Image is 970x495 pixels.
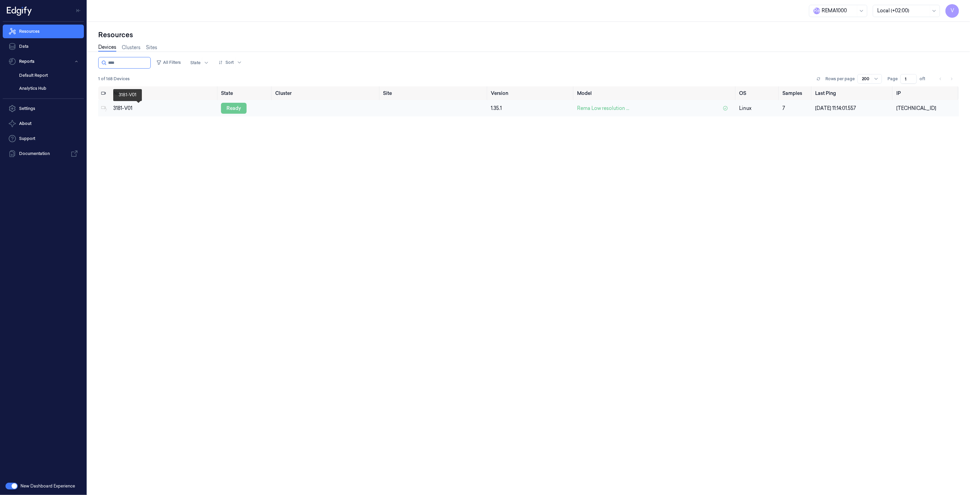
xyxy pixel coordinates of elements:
div: 1.35.1 [491,105,572,112]
th: OS [736,86,780,100]
a: Sites [146,44,157,51]
button: Toggle Navigation [73,5,84,16]
div: ready [221,103,247,114]
a: Documentation [3,147,84,160]
div: 7 [782,105,810,112]
th: Name [111,86,218,100]
th: Last Ping [812,86,894,100]
th: Cluster [273,86,380,100]
span: R e [813,8,820,14]
a: Analytics Hub [14,83,84,94]
th: State [218,86,273,100]
span: Rema Low resolution ... [577,105,629,112]
span: Page [887,76,898,82]
th: Model [574,86,736,100]
div: [DATE] 11:14:01.557 [815,105,891,112]
th: IP [894,86,959,100]
a: Default Report [14,70,84,81]
a: Devices [98,44,116,52]
nav: pagination [936,74,956,84]
th: Site [380,86,488,100]
p: Rows per page [825,76,855,82]
button: Reports [3,55,84,68]
button: About [3,117,84,130]
div: Resources [98,30,959,40]
a: Support [3,132,84,145]
button: V [945,4,959,18]
a: Settings [3,102,84,115]
th: Version [488,86,574,100]
a: Clusters [122,44,141,51]
p: linux [739,105,777,112]
div: 3181-V01 [113,105,216,112]
th: Samples [780,86,812,100]
a: Data [3,40,84,53]
span: 1 of 168 Devices [98,76,130,82]
a: Resources [3,25,84,38]
span: of 1 [920,76,930,82]
div: [TECHNICAL_ID] [896,105,956,112]
button: All Filters [153,57,183,68]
